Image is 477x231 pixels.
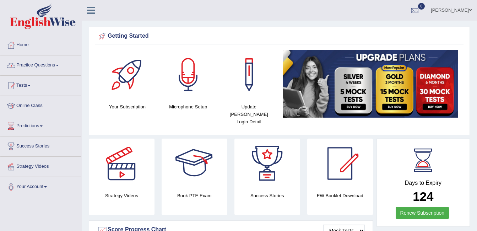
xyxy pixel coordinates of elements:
h4: EW Booklet Download [307,192,373,199]
a: Practice Questions [0,55,81,73]
h4: Success Stories [234,192,300,199]
a: Your Account [0,177,81,195]
a: Tests [0,76,81,93]
h4: Update [PERSON_NAME] Login Detail [222,103,276,125]
h4: Strategy Videos [89,192,155,199]
h4: Your Subscription [101,103,154,111]
a: Strategy Videos [0,157,81,174]
a: Online Class [0,96,81,114]
span: 0 [418,3,425,10]
a: Renew Subscription [396,207,449,219]
div: Getting Started [97,31,462,42]
h4: Book PTE Exam [162,192,227,199]
a: Success Stories [0,136,81,154]
h4: Days to Expiry [385,180,462,186]
b: 124 [413,189,433,203]
img: small5.jpg [283,50,458,118]
a: Home [0,35,81,53]
h4: Microphone Setup [161,103,215,111]
a: Predictions [0,116,81,134]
